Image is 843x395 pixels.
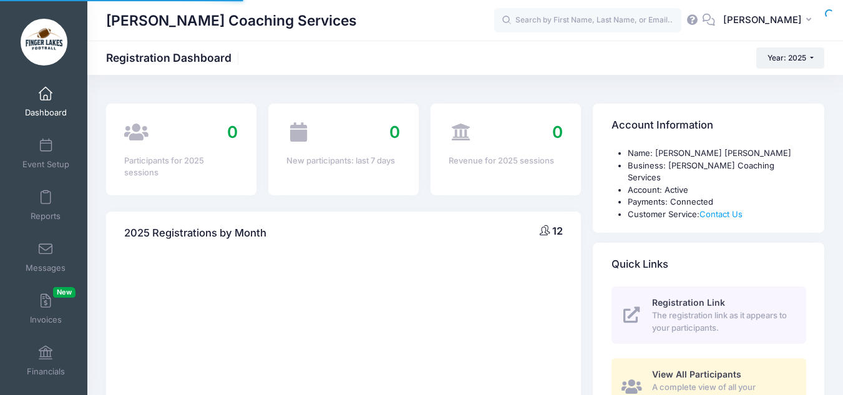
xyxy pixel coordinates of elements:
li: Customer Service: [628,208,806,221]
span: 12 [552,225,563,237]
div: New participants: last 7 days [286,155,400,167]
span: View All Participants [652,369,741,379]
li: Business: [PERSON_NAME] Coaching Services [628,160,806,184]
h1: [PERSON_NAME] Coaching Services [106,6,357,35]
a: Contact Us [699,209,743,219]
span: 0 [227,122,238,142]
span: [PERSON_NAME] [723,13,802,27]
span: Event Setup [22,159,69,170]
li: Name: [PERSON_NAME] [PERSON_NAME] [628,147,806,160]
img: Archer Coaching Services [21,19,67,66]
span: Invoices [30,315,62,325]
span: Year: 2025 [767,53,806,62]
button: Year: 2025 [756,47,824,69]
h4: Account Information [612,108,713,144]
a: Event Setup [16,132,76,175]
h1: Registration Dashboard [106,51,242,64]
a: InvoicesNew [16,287,76,331]
li: Account: Active [628,184,806,197]
span: New [53,287,76,298]
h4: 2025 Registrations by Month [124,215,266,251]
a: Reports [16,183,76,227]
a: Registration Link The registration link as it appears to your participants. [612,286,806,344]
span: The registration link as it appears to your participants. [652,310,792,334]
span: Reports [31,211,61,222]
a: Dashboard [16,80,76,124]
span: 0 [389,122,400,142]
span: Dashboard [25,107,67,118]
h4: Quick Links [612,247,668,283]
div: Revenue for 2025 sessions [449,155,562,167]
span: Financials [27,366,65,377]
a: Financials [16,339,76,383]
span: Messages [26,263,66,273]
div: Participants for 2025 sessions [124,155,238,179]
button: [PERSON_NAME] [715,6,824,35]
input: Search by First Name, Last Name, or Email... [494,8,681,33]
span: Registration Link [652,297,725,308]
li: Payments: Connected [628,196,806,208]
a: Messages [16,235,76,279]
span: 0 [552,122,563,142]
